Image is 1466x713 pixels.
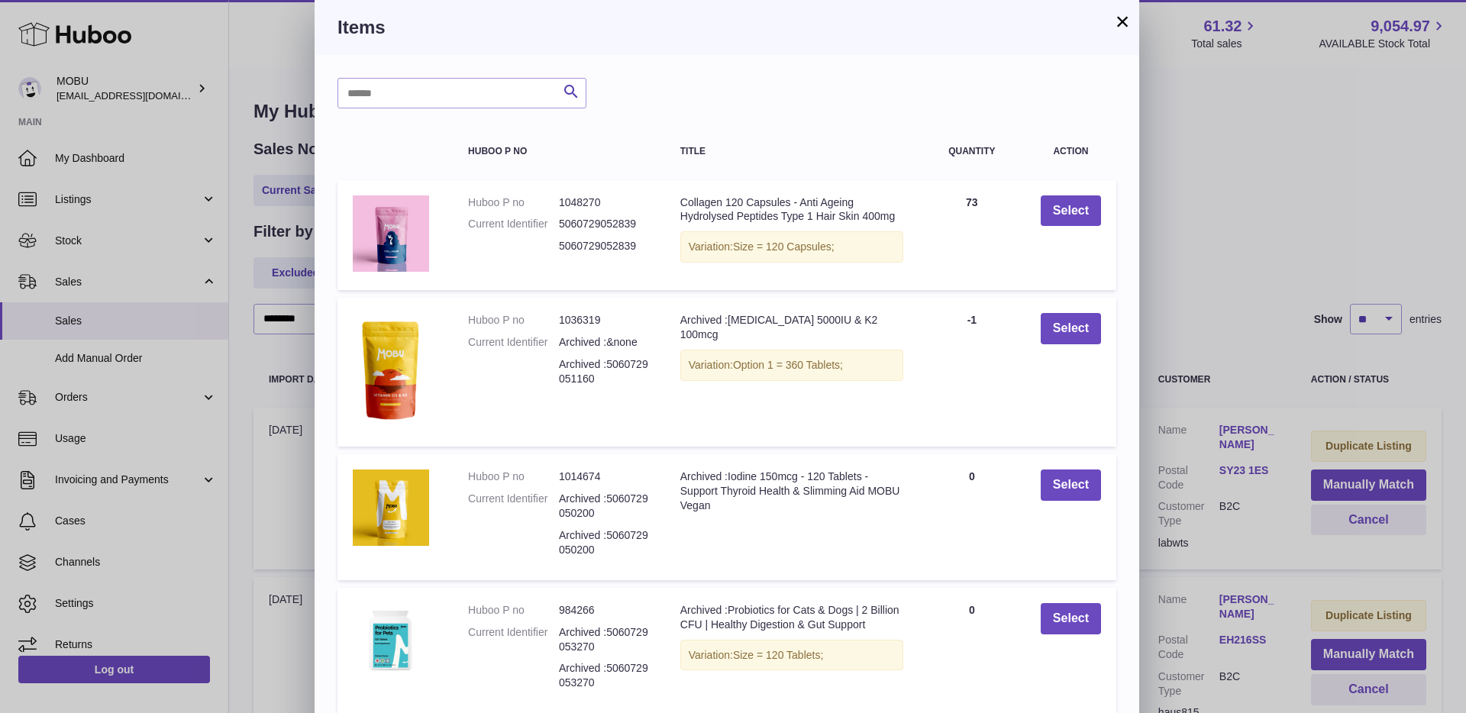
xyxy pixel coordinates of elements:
[1113,12,1132,31] button: ×
[919,180,1025,291] td: 73
[468,492,559,521] dt: Current Identifier
[468,335,559,350] dt: Current Identifier
[559,357,650,386] dd: Archived :5060729051160
[733,359,843,371] span: Option 1 = 360 Tablets;
[468,313,559,327] dt: Huboo P no
[919,131,1025,172] th: Quantity
[559,469,650,484] dd: 1014674
[559,661,650,690] dd: Archived :5060729053270
[1041,603,1101,634] button: Select
[680,350,903,381] div: Variation:
[1041,469,1101,501] button: Select
[353,603,429,679] img: Archived :Probiotics for Cats & Dogs | 2 Billion CFU | Healthy Digestion & Gut Support
[680,195,903,224] div: Collagen 120 Capsules - Anti Ageing Hydrolysed Peptides Type 1 Hair Skin 400mg
[919,298,1025,447] td: -1
[559,528,650,557] dd: Archived :5060729050200
[353,195,429,272] img: Collagen 120 Capsules - Anti Ageing Hydrolysed Peptides Type 1 Hair Skin 400mg
[1041,313,1101,344] button: Select
[453,131,665,172] th: Huboo P no
[680,640,903,671] div: Variation:
[680,469,903,513] div: Archived :Iodine 150mcg - 120 Tablets - Support Thyroid Health & Slimming Aid MOBU Vegan
[919,588,1025,713] td: 0
[468,217,559,231] dt: Current Identifier
[468,469,559,484] dt: Huboo P no
[559,603,650,618] dd: 984266
[468,195,559,210] dt: Huboo P no
[559,335,650,350] dd: Archived :&none
[559,625,650,654] dd: Archived :5060729053270
[353,313,429,427] img: Archived :Vitamin D3 5000IU & K2 100mcg
[733,649,823,661] span: Size = 120 Tablets;
[559,195,650,210] dd: 1048270
[559,492,650,521] dd: Archived :5060729050200
[468,603,559,618] dt: Huboo P no
[1025,131,1116,172] th: Action
[559,313,650,327] dd: 1036319
[733,240,835,253] span: Size = 120 Capsules;
[559,239,650,253] dd: 5060729052839
[680,231,903,263] div: Variation:
[680,603,903,632] div: Archived :Probiotics for Cats & Dogs | 2 Billion CFU | Healthy Digestion & Gut Support
[1041,195,1101,227] button: Select
[353,469,429,546] img: Archived :Iodine 150mcg - 120 Tablets - Support Thyroid Health & Slimming Aid MOBU Vegan
[468,625,559,654] dt: Current Identifier
[559,217,650,231] dd: 5060729052839
[680,313,903,342] div: Archived :[MEDICAL_DATA] 5000IU & K2 100mcg
[919,454,1025,579] td: 0
[337,15,1116,40] h3: Items
[665,131,919,172] th: Title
